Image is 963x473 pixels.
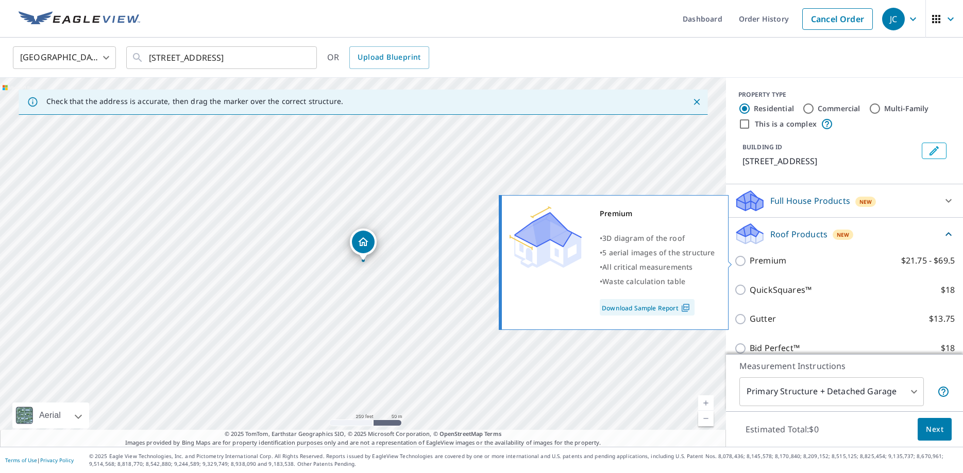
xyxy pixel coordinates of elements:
[698,395,714,411] a: Current Level 17, Zoom In
[859,198,872,206] span: New
[734,188,955,213] div: Full House ProductsNew
[802,8,873,30] a: Cancel Order
[600,299,695,316] a: Download Sample Report
[770,228,827,240] p: Roof Products
[739,377,924,406] div: Primary Structure + Detached Garage
[922,143,947,159] button: Edit building 1
[600,206,715,221] div: Premium
[600,246,715,260] div: •
[737,418,827,441] p: Estimated Total: $0
[742,143,782,151] p: BUILDING ID
[918,418,952,441] button: Next
[750,342,800,355] p: Bid Perfect™
[884,103,929,114] label: Multi-Family
[327,46,429,69] div: OR
[738,90,951,99] div: PROPERTY TYPE
[149,43,296,72] input: Search by address or latitude-longitude
[901,254,955,267] p: $21.75 - $69.5
[750,284,812,296] p: QuickSquares™
[602,233,685,243] span: 3D diagram of the roof
[929,312,955,325] p: $13.75
[46,97,343,106] p: Check that the address is accurate, then drag the marker over the correct structure.
[818,103,860,114] label: Commercial
[755,119,817,129] label: This is a complex
[13,43,116,72] div: [GEOGRAPHIC_DATA]
[484,430,501,437] a: Terms
[349,46,429,69] a: Upload Blueprint
[510,206,582,268] img: Premium
[350,229,377,260] div: Dropped pin, building 1, Residential property, 6008 Shala Cir Nashport, OH 43830
[225,430,501,439] span: © 2025 TomTom, Earthstar Geographics SIO, © 2025 Microsoft Corporation, ©
[739,360,950,372] p: Measurement Instructions
[440,430,483,437] a: OpenStreetMap
[602,248,715,257] span: 5 aerial images of the structure
[36,402,64,428] div: Aerial
[600,231,715,246] div: •
[602,276,685,286] span: Waste calculation table
[837,231,850,239] span: New
[750,312,776,325] p: Gutter
[358,51,420,64] span: Upload Blueprint
[770,195,850,207] p: Full House Products
[941,342,955,355] p: $18
[19,11,140,27] img: EV Logo
[602,262,692,272] span: All critical measurements
[89,452,958,468] p: © 2025 Eagle View Technologies, Inc. and Pictometry International Corp. All Rights Reserved. Repo...
[690,95,703,109] button: Close
[941,284,955,296] p: $18
[40,457,74,464] a: Privacy Policy
[734,222,955,246] div: Roof ProductsNew
[5,457,37,464] a: Terms of Use
[600,274,715,289] div: •
[12,402,89,428] div: Aerial
[5,457,74,463] p: |
[679,303,692,312] img: Pdf Icon
[937,386,950,398] span: Your report will include the primary structure and a detached garage if one exists.
[698,411,714,426] a: Current Level 17, Zoom Out
[600,260,715,274] div: •
[750,254,786,267] p: Premium
[926,423,943,436] span: Next
[882,8,905,30] div: JC
[742,155,918,167] p: [STREET_ADDRESS]
[754,103,794,114] label: Residential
